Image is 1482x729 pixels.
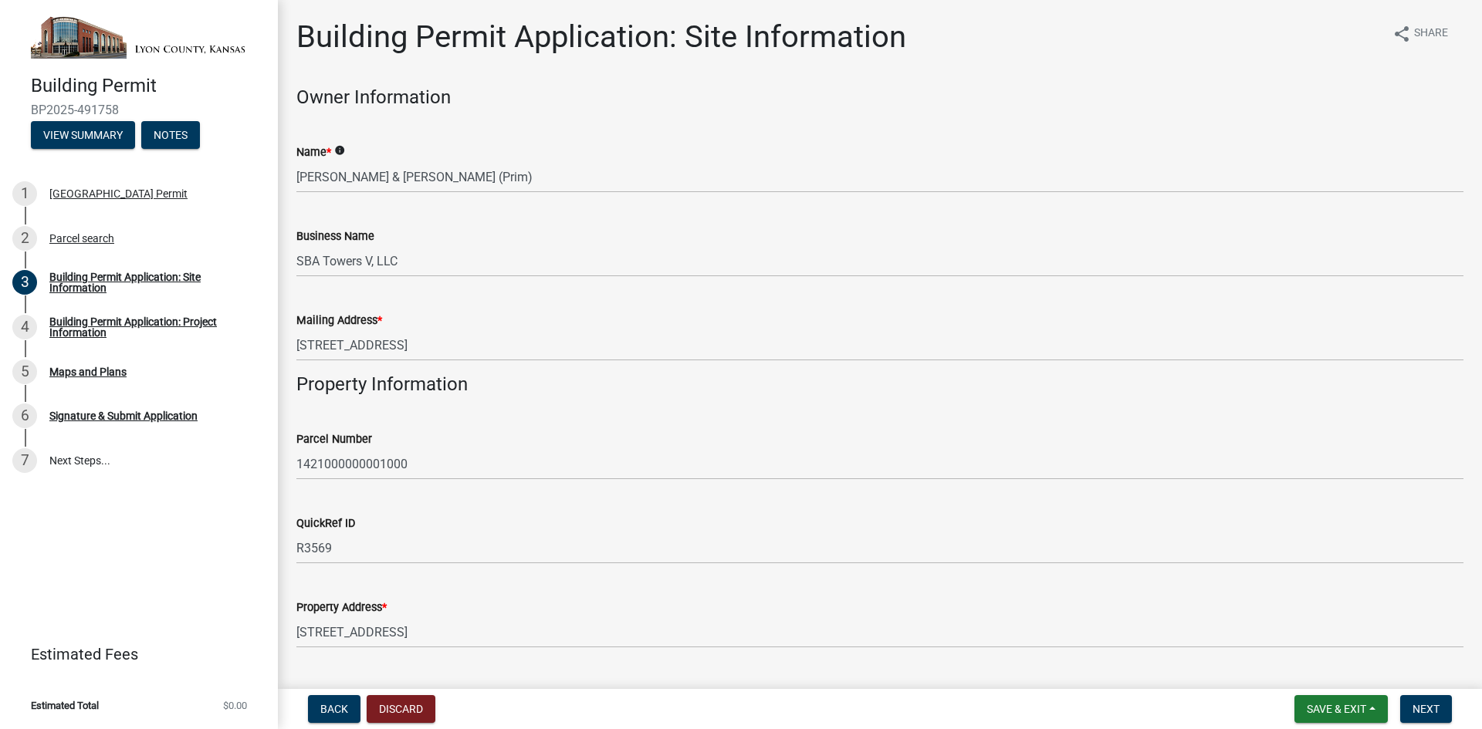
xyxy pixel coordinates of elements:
label: QuickRef ID [296,518,355,529]
h4: Building Permit [31,75,266,97]
label: Mailing Address [296,316,382,326]
label: Property Address [296,602,387,613]
button: Notes [141,121,200,149]
h1: Building Permit Application: Site Information [296,19,906,56]
span: BP2025-491758 [31,103,247,117]
h4: Owner Information [296,86,1463,109]
wm-modal-confirm: Notes [141,130,200,143]
button: View Summary [31,121,135,149]
button: Save & Exit [1294,695,1388,723]
h4: Property Information [296,373,1463,396]
div: [GEOGRAPHIC_DATA] Permit [49,188,188,199]
div: Parcel search [49,233,114,244]
label: Name [296,147,331,158]
div: 5 [12,359,37,384]
div: Maps and Plans [49,366,127,377]
div: 3 [12,270,37,295]
div: 7 [12,448,37,473]
button: Back [308,695,360,723]
div: 4 [12,315,37,339]
button: Discard [367,695,435,723]
div: Building Permit Application: Project Information [49,316,253,338]
div: 6 [12,403,37,428]
span: $0.00 [223,700,247,710]
div: 2 [12,226,37,251]
i: share [1392,25,1411,43]
div: Signature & Submit Application [49,410,198,421]
label: Parcel Number [296,434,372,445]
span: Back [320,703,348,715]
span: Estimated Total [31,700,99,710]
button: shareShare [1380,19,1460,49]
wm-modal-confirm: Summary [31,130,135,143]
span: Share [1414,25,1448,43]
label: Business Name [296,231,374,242]
div: 1 [12,181,37,206]
a: Estimated Fees [12,639,253,670]
span: Next [1413,703,1440,715]
i: info [334,145,345,156]
span: Save & Exit [1307,703,1366,715]
div: Building Permit Application: Site Information [49,272,253,293]
img: Lyon County, Kansas [31,16,253,59]
button: Next [1400,695,1452,723]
